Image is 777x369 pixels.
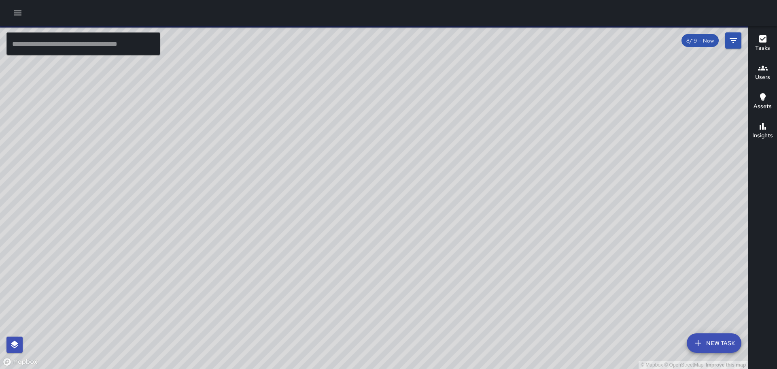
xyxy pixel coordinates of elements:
button: New Task [687,333,741,353]
button: Filters [725,32,741,49]
span: 8/19 — Now [681,37,719,44]
h6: Assets [754,102,772,111]
h6: Insights [752,131,773,140]
button: Insights [748,117,777,146]
h6: Tasks [755,44,770,53]
button: Assets [748,87,777,117]
button: Users [748,58,777,87]
h6: Users [755,73,770,82]
button: Tasks [748,29,777,58]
